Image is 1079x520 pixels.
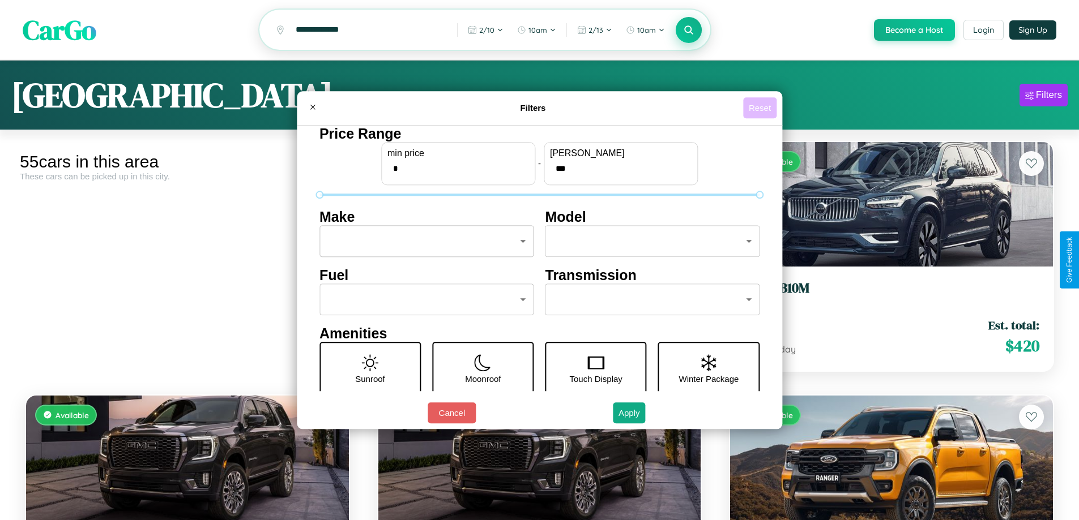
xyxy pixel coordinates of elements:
[637,25,656,35] span: 10am
[1020,84,1068,106] button: Filters
[1036,89,1062,101] div: Filters
[550,148,692,158] label: [PERSON_NAME]
[545,209,760,225] h4: Model
[772,343,796,355] span: / day
[874,19,955,41] button: Become a Host
[462,21,509,39] button: 2/10
[572,21,618,39] button: 2/13
[743,97,777,118] button: Reset
[679,371,739,386] p: Winter Package
[323,103,743,113] h4: Filters
[1005,334,1039,357] span: $ 420
[20,152,355,171] div: 55 cars in this area
[319,126,760,142] h4: Price Range
[319,209,534,225] h4: Make
[479,25,494,35] span: 2 / 10
[545,267,760,283] h4: Transmission
[613,402,646,423] button: Apply
[11,72,333,118] h1: [GEOGRAPHIC_DATA]
[319,325,760,342] h4: Amenities
[963,20,1004,40] button: Login
[319,267,534,283] h4: Fuel
[620,21,671,39] button: 10am
[988,317,1039,333] span: Est. total:
[20,171,355,181] div: These cars can be picked up in this city.
[428,402,476,423] button: Cancel
[744,280,1039,308] a: Volvo B10M2018
[355,371,385,386] p: Sunroof
[23,11,96,49] span: CarGo
[1065,237,1073,283] div: Give Feedback
[744,280,1039,296] h3: Volvo B10M
[465,371,501,386] p: Moonroof
[56,410,89,420] span: Available
[588,25,603,35] span: 2 / 13
[528,25,547,35] span: 10am
[538,156,541,171] p: -
[511,21,562,39] button: 10am
[1009,20,1056,40] button: Sign Up
[387,148,529,158] label: min price
[569,371,622,386] p: Touch Display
